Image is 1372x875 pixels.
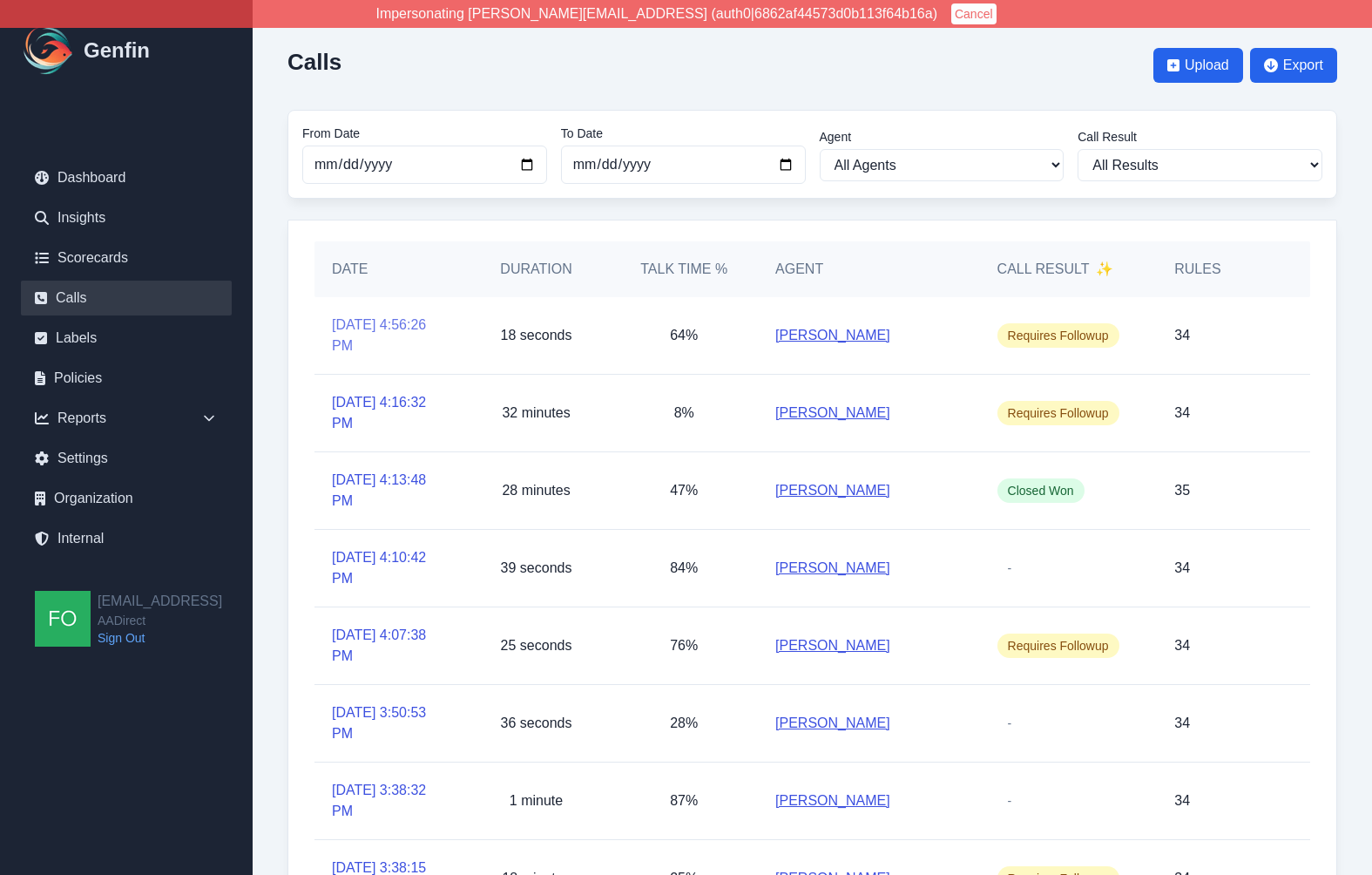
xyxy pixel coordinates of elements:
a: [DATE] 4:10:42 PM [332,547,445,589]
span: - [997,711,1023,736]
p: 39 seconds [501,558,572,579]
h5: Rules [1174,259,1220,280]
img: founders@genfin.ai [35,591,91,647]
p: 34 [1174,713,1190,734]
span: - [997,556,1023,580]
span: Export [1283,55,1323,76]
p: 35 [1174,480,1190,501]
div: Reports [21,401,232,436]
a: Policies [21,361,232,396]
p: 84% [670,558,698,579]
button: Upload [1153,48,1243,83]
label: From Date [302,125,547,142]
span: Closed Won [997,478,1085,503]
span: Requires Followup [997,401,1119,425]
a: [DATE] 4:07:38 PM [332,625,445,667]
h5: Date [332,259,445,280]
span: Requires Followup [997,634,1119,658]
p: 25 seconds [501,635,572,656]
a: [DATE] 4:13:48 PM [332,470,445,512]
a: [DATE] 3:50:53 PM [332,702,445,744]
p: 47% [670,480,698,501]
p: 64% [670,325,698,346]
a: Sign Out [98,629,222,647]
h5: Duration [480,259,593,280]
a: Settings [21,441,232,476]
h2: [EMAIL_ADDRESS] [98,591,222,612]
a: [PERSON_NAME] [775,325,890,346]
h5: Agent [775,259,823,280]
label: To Date [561,125,806,142]
a: Calls [21,281,232,315]
button: Export [1250,48,1337,83]
a: Insights [21,200,232,235]
span: Upload [1185,55,1229,76]
p: 34 [1174,790,1190,811]
p: 1 minute [510,790,563,811]
p: 28% [670,713,698,734]
p: 8% [674,403,694,424]
a: [DATE] 4:16:32 PM [332,392,445,434]
span: ✨ [1096,259,1113,280]
label: Call Result [1078,128,1322,146]
button: Cancel [951,3,997,24]
h5: Call Result [997,259,1114,280]
p: 32 minutes [502,403,570,424]
img: Logo [21,23,77,78]
a: [PERSON_NAME] [775,635,890,656]
p: 34 [1174,403,1190,424]
a: [PERSON_NAME] [775,403,890,424]
a: Labels [21,321,232,356]
p: 76% [670,635,698,656]
h2: Calls [287,49,341,75]
a: [DATE] 3:38:32 PM [332,780,445,822]
a: Organization [21,481,232,516]
h1: Genfin [84,37,150,64]
span: AADirect [98,612,222,629]
p: 34 [1174,558,1190,579]
p: 18 seconds [501,325,572,346]
p: 34 [1174,325,1190,346]
label: Agent [820,128,1064,146]
a: Scorecards [21,241,232,275]
a: [PERSON_NAME] [775,790,890,811]
p: 87% [670,790,698,811]
a: [DATE] 4:56:26 PM [332,315,445,356]
h5: Talk Time % [627,259,740,280]
a: [PERSON_NAME] [775,480,890,501]
p: 28 minutes [502,480,570,501]
span: Requires Followup [997,323,1119,348]
p: 36 seconds [501,713,572,734]
a: [PERSON_NAME] [775,713,890,734]
p: 34 [1174,635,1190,656]
a: [PERSON_NAME] [775,558,890,579]
a: Dashboard [21,160,232,195]
a: Internal [21,521,232,556]
span: - [997,789,1023,813]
